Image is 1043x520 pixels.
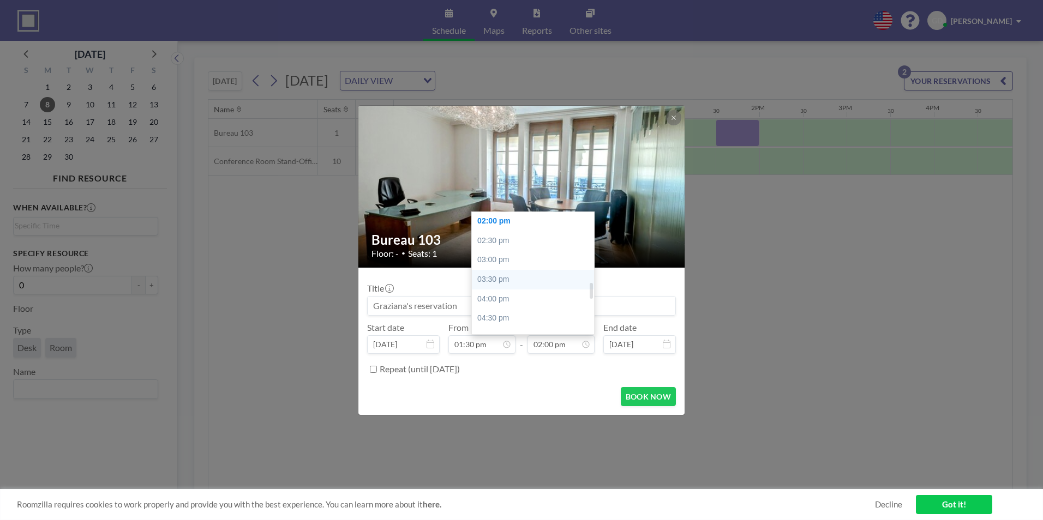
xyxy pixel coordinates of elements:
input: Graziana's reservation [368,297,675,315]
span: Floor: - [371,248,399,259]
span: - [520,326,523,350]
span: Seats: 1 [408,248,437,259]
label: From [448,322,469,333]
div: 03:30 pm [472,270,600,289]
div: 02:30 pm [472,231,600,251]
div: 02:00 pm [472,211,600,231]
img: 537.jpg [358,37,686,336]
div: 04:30 pm [472,309,600,328]
div: 04:00 pm [472,289,600,309]
span: • [401,249,405,257]
label: Title [367,283,393,294]
label: Start date [367,322,404,333]
a: here. [423,499,441,509]
label: End date [603,322,637,333]
div: 03:00 pm [472,250,600,270]
a: Decline [875,499,902,510]
label: Repeat (until [DATE]) [380,364,460,374]
span: Roomzilla requires cookies to work properly and provide you with the best experience. You can lea... [17,499,875,510]
div: 05:00 pm [472,328,600,348]
button: BOOK NOW [621,387,676,406]
a: Got it! [916,495,992,514]
h2: Bureau 103 [371,232,673,248]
